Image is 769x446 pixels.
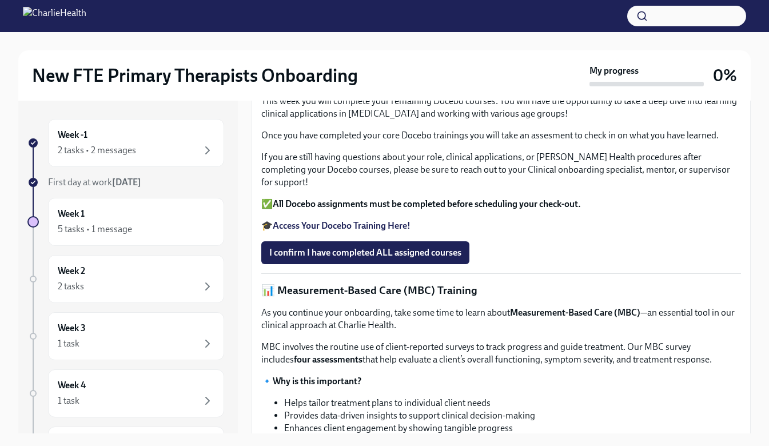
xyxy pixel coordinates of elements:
[284,397,741,409] li: Helps tailor treatment plans to individual client needs
[261,306,741,332] p: As you continue your onboarding, take some time to learn about —an essential tool in our clinical...
[58,337,79,350] div: 1 task
[27,198,224,246] a: Week 15 tasks • 1 message
[112,177,141,188] strong: [DATE]
[58,265,85,277] h6: Week 2
[261,375,741,388] p: 🔹
[58,144,136,157] div: 2 tasks • 2 messages
[27,255,224,303] a: Week 22 tasks
[58,322,86,334] h6: Week 3
[261,151,741,189] p: If you are still having questions about your role, clinical applications, or [PERSON_NAME] Health...
[294,354,362,365] strong: four assessments
[269,247,461,258] span: I confirm I have completed ALL assigned courses
[58,208,85,220] h6: Week 1
[589,65,639,77] strong: My progress
[261,198,741,210] p: ✅
[23,7,86,25] img: CharlieHealth
[273,198,581,209] strong: All Docebo assignments must be completed before scheduling your check-out.
[58,280,84,293] div: 2 tasks
[58,395,79,407] div: 1 task
[58,223,132,236] div: 5 tasks • 1 message
[261,129,741,142] p: Once you have completed your core Docebo trainings you will take an assesment to check in on what...
[58,129,87,141] h6: Week -1
[27,369,224,417] a: Week 41 task
[261,283,741,298] p: 📊 Measurement-Based Care (MBC) Training
[261,95,741,120] p: This week you will complete your remaining Docebo courses. You will have the opportunity to take ...
[261,241,469,264] button: I confirm I have completed ALL assigned courses
[261,220,741,232] p: 🎓
[48,177,141,188] span: First day at work
[273,220,411,231] a: Access Your Docebo Training Here!
[284,409,741,422] li: Provides data-driven insights to support clinical decision-making
[273,376,361,387] strong: Why is this important?
[27,119,224,167] a: Week -12 tasks • 2 messages
[27,312,224,360] a: Week 31 task
[284,422,741,435] li: Enhances client engagement by showing tangible progress
[58,379,86,392] h6: Week 4
[27,176,224,189] a: First day at work[DATE]
[510,307,640,318] strong: Measurement-Based Care (MBC)
[32,64,358,87] h2: New FTE Primary Therapists Onboarding
[713,65,737,86] h3: 0%
[261,341,741,366] p: MBC involves the routine use of client-reported surveys to track progress and guide treatment. Ou...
